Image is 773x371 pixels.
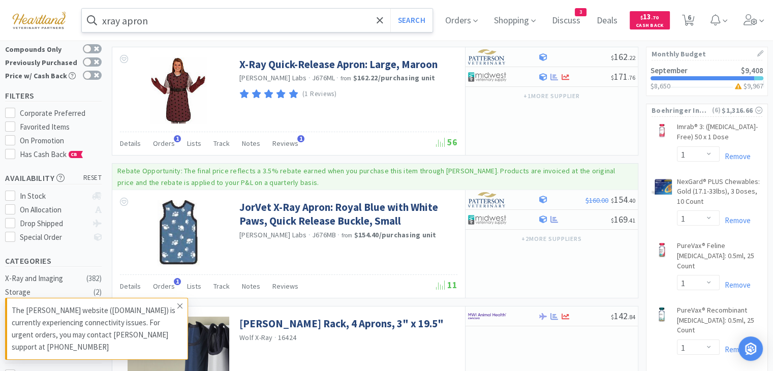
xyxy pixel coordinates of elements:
span: Details [120,139,141,148]
div: X-Ray and Imaging [5,272,87,285]
span: 9,967 [747,81,763,90]
span: . 84 [628,313,635,321]
div: Open Intercom Messenger [738,336,763,361]
button: +2more suppliers [516,232,587,246]
a: [PERSON_NAME] Labs [239,73,307,82]
a: Deals [593,16,622,25]
a: $13.70Cash Back [630,7,670,34]
span: . 76 [628,74,635,81]
span: 1 [174,135,181,142]
span: 13 [640,12,659,21]
img: 178e9660b01543d4b7a390e74d4fd212_404533.png [652,307,672,324]
span: 162 [611,51,635,63]
h5: Categories [5,255,102,267]
div: Previously Purchased [5,57,78,66]
span: 1 [174,278,181,285]
img: 4dd14cff54a648ac9e977f0c5da9bc2e_5.png [468,69,506,84]
a: Remove [720,151,751,161]
img: 4dd14cff54a648ac9e977f0c5da9bc2e_5.png [468,212,506,227]
span: · [336,73,338,82]
a: Discuss3 [548,16,584,25]
div: Drop Shipped [20,218,87,230]
img: 2bbb8b44b97b4e8a98c47185b16268f8_129235.jpeg [145,200,211,266]
a: 6 [678,17,699,26]
img: 901f7c9275124b1480065d611bb6f4ca_486982.png [652,124,672,140]
span: Notes [242,282,260,291]
div: Special Order [20,231,87,243]
a: PureVax® Feline [MEDICAL_DATA]: 0.5ml, 25 Count [677,241,762,275]
h2: September [651,67,688,74]
strong: $154.40 / purchasing unit [354,230,437,239]
span: reset [83,173,102,183]
img: 87d7b4538f174f73a7a7f8a523965acb_129258.jpeg [150,57,206,123]
span: $ [611,74,614,81]
a: X-Ray Quick-Release Apron: Large, Maroon [239,57,438,71]
span: $ [611,217,614,224]
a: Remove [720,345,751,354]
span: · [274,333,276,342]
p: The [PERSON_NAME] website ([DOMAIN_NAME]) is currently experiencing connectivity issues. For urge... [12,304,177,353]
strong: $162.22 / purchasing unit [353,73,436,82]
img: f5e969b455434c6296c6d81ef179fa71_3.png [468,192,506,207]
div: On Allocation [20,204,87,216]
span: 154 [611,194,635,205]
span: $ [611,313,614,321]
span: Track [213,282,230,291]
span: . 22 [628,54,635,61]
span: · [308,230,311,239]
div: Storage [5,286,87,298]
span: from [342,232,353,239]
a: Remove [720,215,751,225]
span: 16424 [278,333,296,342]
span: Reviews [272,282,298,291]
div: Compounds Only [5,44,78,53]
span: Has Cash Back [20,149,83,159]
button: Search [390,9,432,32]
span: Track [213,139,230,148]
div: In Stock [20,190,87,202]
div: ( 2 ) [94,286,102,298]
input: Search by item, sku, manufacturer, ingredient, size... [82,9,432,32]
a: Wolf X-Ray [239,333,273,342]
div: Price w/ Cash Back [5,71,78,79]
span: $ [611,54,614,61]
span: Boehringer Ingelheim [652,105,710,116]
span: 142 [611,310,635,322]
span: $8,650 [651,81,670,90]
span: 169 [611,213,635,225]
span: CB [69,151,79,158]
span: 56 [436,136,457,148]
a: [PERSON_NAME] Rack, 4 Aprons, 3" x 19.5" [239,317,444,330]
span: Lists [187,282,201,291]
h5: Availability [5,172,102,184]
div: On Promotion [20,135,102,147]
span: 171 [611,71,635,82]
span: $160.00 [585,196,608,205]
p: Rebate Opportunity: The final price reflects a 3.5% rebate earned when you purchase this item thr... [117,166,615,187]
a: September$9,408$8,650$9,967 [646,60,767,96]
span: Orders [153,139,175,148]
div: ( 382 ) [86,272,102,285]
span: J676ML [312,73,335,82]
span: 1 [297,135,304,142]
span: · [308,73,311,82]
a: JorVet X-Ray Apron: Royal Blue with White Paws, Quick Release Buckle, Small [239,200,455,228]
span: $9,408 [741,66,763,75]
span: . 41 [628,217,635,224]
a: Imrab® 3: ([MEDICAL_DATA]-Free) 50 x 1 Dose [677,122,762,146]
img: 850d45d17f334ffea3c90b2366d3de0b_586775.png [652,179,672,195]
button: +1more supplier [518,89,585,103]
p: (1 Reviews) [302,89,337,100]
span: . 40 [628,197,635,204]
span: · [337,230,339,239]
span: Cash Back [636,23,664,29]
img: d6329b45ae644d6f9a27edf8ce1589e8_404527.png [652,243,672,259]
span: Details [120,282,141,291]
span: . 70 [651,14,659,21]
span: Reviews [272,139,298,148]
img: cad7bdf275c640399d9c6e0c56f98fd2_10.png [5,6,73,34]
h5: Filters [5,90,102,102]
span: Orders [153,282,175,291]
span: Lists [187,139,201,148]
img: f5e969b455434c6296c6d81ef179fa71_3.png [468,49,506,65]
